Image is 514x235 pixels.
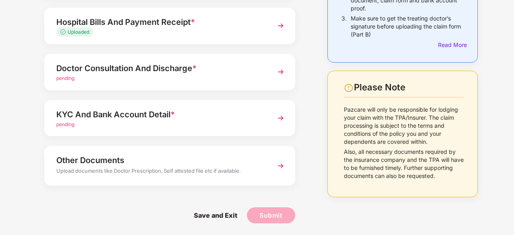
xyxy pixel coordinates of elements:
[344,106,464,146] p: Pazcare will only be responsible for lodging your claim with the TPA/Insurer. The claim processin...
[247,207,295,223] button: Submit
[273,65,288,79] img: svg+xml;base64,PHN2ZyBpZD0iTmV4dCIgeG1sbnM9Imh0dHA6Ly93d3cudzMub3JnLzIwMDAvc3ZnIiB3aWR0aD0iMzYiIG...
[56,62,264,75] div: Doctor Consultation And Discharge
[273,18,288,33] img: svg+xml;base64,PHN2ZyBpZD0iTmV4dCIgeG1sbnM9Imh0dHA6Ly93d3cudzMub3JnLzIwMDAvc3ZnIiB3aWR0aD0iMzYiIG...
[68,29,89,35] span: Uploaded
[344,148,464,180] p: Also, all necessary documents required by the insurance company and the TPA will have to be furni...
[351,14,464,39] p: Make sure to get the treating doctor’s signature before uploading the claim form (Part B)
[56,108,264,121] div: KYC And Bank Account Detail
[56,154,264,167] div: Other Documents
[438,41,464,49] div: Read More
[56,121,74,127] span: pending
[344,83,354,93] img: svg+xml;base64,PHN2ZyBpZD0iV2FybmluZ18tXzI0eDI0IiBkYXRhLW5hbWU9Ildhcm5pbmcgLSAyNHgyNCIgeG1sbnM9Im...
[273,159,288,173] img: svg+xml;base64,PHN2ZyBpZD0iTmV4dCIgeG1sbnM9Imh0dHA6Ly93d3cudzMub3JnLzIwMDAvc3ZnIiB3aWR0aD0iMzYiIG...
[56,167,264,177] div: Upload documents like Doctor Prescription, Self attested file etc if available.
[354,82,464,93] div: Please Note
[273,111,288,125] img: svg+xml;base64,PHN2ZyBpZD0iTmV4dCIgeG1sbnM9Imh0dHA6Ly93d3cudzMub3JnLzIwMDAvc3ZnIiB3aWR0aD0iMzYiIG...
[56,16,264,29] div: Hospital Bills And Payment Receipt
[186,207,245,223] span: Save and Exit
[56,75,74,81] span: pending
[60,29,68,35] img: svg+xml;base64,PHN2ZyB4bWxucz0iaHR0cDovL3d3dy53My5vcmcvMjAwMC9zdmciIHdpZHRoPSIxMy4zMzMiIGhlaWdodD...
[341,14,347,39] p: 3.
